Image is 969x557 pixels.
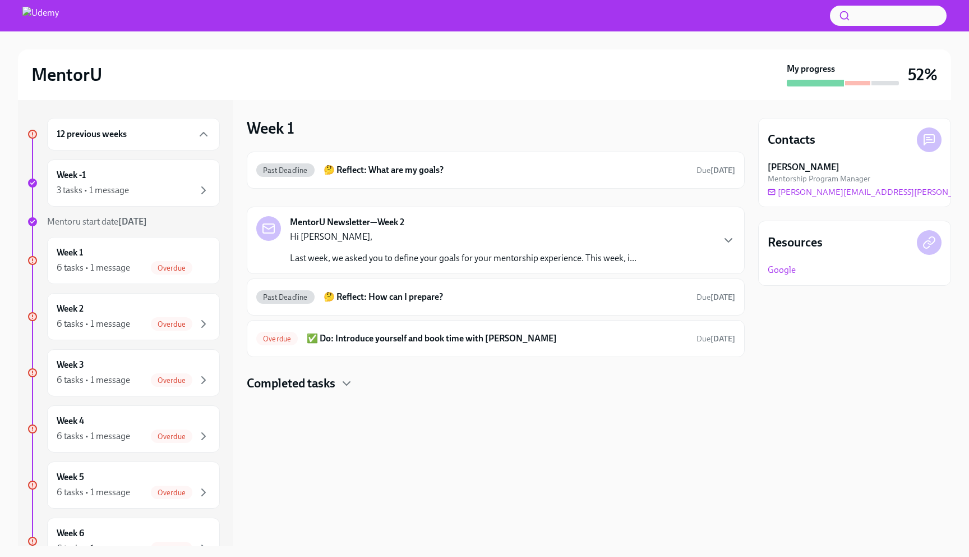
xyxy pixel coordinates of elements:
h6: 🤔 Reflect: How can I prepare? [324,291,687,303]
h6: 🤔 Reflect: What are my goals? [324,164,687,176]
h4: Contacts [768,131,815,148]
span: Mentorship Program Manager [768,174,870,184]
h6: ✅ Do: Introduce yourself and book time with [PERSON_NAME] [307,332,687,345]
a: Mentoru start date[DATE] [27,216,220,228]
strong: MentorU Newsletter—Week 2 [290,216,404,229]
div: 6 tasks • 1 message [57,262,130,274]
span: Due [696,293,735,302]
span: Past Deadline [256,166,315,175]
a: Past Deadline🤔 Reflect: How can I prepare?Due[DATE] [256,288,735,306]
span: Due [696,334,735,344]
a: Week 26 tasks • 1 messageOverdue [27,293,220,340]
span: Overdue [151,545,192,553]
h6: Week 4 [57,415,84,427]
h6: 12 previous weeks [57,128,127,140]
span: Overdue [151,432,192,441]
span: Past Deadline [256,293,315,302]
h3: Week 1 [247,118,294,138]
strong: [DATE] [118,216,147,227]
span: July 11th, 2025 23:00 [696,334,735,344]
p: Hi [PERSON_NAME], [290,231,636,243]
span: Overdue [151,264,192,272]
strong: [PERSON_NAME] [768,161,839,174]
div: 6 tasks • 1 message [57,318,130,330]
span: July 11th, 2025 23:00 [696,292,735,303]
span: July 4th, 2025 23:00 [696,165,735,176]
h4: Completed tasks [247,375,335,392]
a: Week 46 tasks • 1 messageOverdue [27,405,220,453]
a: Overdue✅ Do: Introduce yourself and book time with [PERSON_NAME]Due[DATE] [256,330,735,348]
span: Overdue [151,376,192,385]
h6: Week 5 [57,471,84,483]
span: Overdue [151,488,192,497]
strong: [DATE] [710,293,735,302]
span: Mentoru start date [47,216,147,227]
span: Due [696,166,735,175]
h6: Week -1 [57,169,86,181]
a: Google [768,264,796,276]
h6: Week 1 [57,246,83,259]
span: Overdue [256,335,298,343]
div: 6 tasks • 1 message [57,430,130,442]
strong: [DATE] [710,334,735,344]
span: Overdue [151,320,192,328]
h2: MentorU [31,63,102,86]
p: Last week, we asked you to define your goals for your mentorship experience. This week, i... [290,252,636,264]
a: Past Deadline🤔 Reflect: What are my goals?Due[DATE] [256,161,735,179]
h6: Week 3 [57,359,84,371]
a: Week 56 tasks • 1 messageOverdue [27,462,220,509]
strong: [DATE] [710,166,735,175]
div: Completed tasks [247,375,745,392]
h6: Week 6 [57,527,84,540]
h3: 52% [908,65,938,85]
div: 3 tasks • 1 message [57,184,129,197]
a: Week 36 tasks • 1 messageOverdue [27,349,220,396]
a: Week -13 tasks • 1 message [27,159,220,207]
h4: Resources [768,234,823,251]
h6: Week 2 [57,303,84,315]
a: Week 16 tasks • 1 messageOverdue [27,237,220,284]
img: Udemy [22,7,59,25]
strong: My progress [787,63,835,75]
div: 6 tasks • 1 message [57,374,130,386]
div: 6 tasks • 1 message [57,542,130,555]
div: 12 previous weeks [47,118,220,150]
div: 6 tasks • 1 message [57,486,130,499]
